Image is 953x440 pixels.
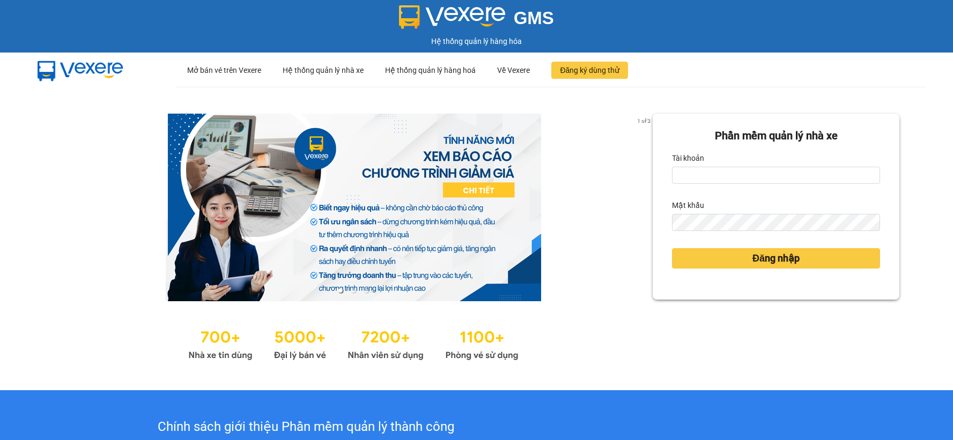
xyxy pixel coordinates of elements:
[188,323,519,363] img: Statistics.png
[385,53,476,87] div: Hệ thống quản lý hàng hoá
[752,251,800,266] span: Đăng nhập
[54,114,69,301] button: previous slide / item
[672,197,704,214] label: Mật khẩu
[351,288,356,293] li: slide item 2
[338,288,343,293] li: slide item 1
[283,53,364,87] div: Hệ thống quản lý nhà xe
[514,8,554,28] span: GMS
[3,35,950,47] div: Hệ thống quản lý hàng hóa
[672,214,880,231] input: Mật khẩu
[638,114,653,301] button: next slide / item
[27,53,134,88] img: mbUUG5Q.png
[497,53,530,87] div: Về Vexere
[399,5,505,29] img: logo 2
[187,53,261,87] div: Mở bán vé trên Vexere
[634,114,653,128] p: 1 of 3
[399,16,554,25] a: GMS
[672,128,880,144] div: Phần mềm quản lý nhà xe
[560,64,619,76] span: Đăng ký dùng thử
[672,167,880,184] input: Tài khoản
[672,150,704,167] label: Tài khoản
[672,248,880,269] button: Đăng nhập
[364,288,368,293] li: slide item 3
[67,417,544,437] div: Chính sách giới thiệu Phần mềm quản lý thành công
[551,62,628,79] button: Đăng ký dùng thử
